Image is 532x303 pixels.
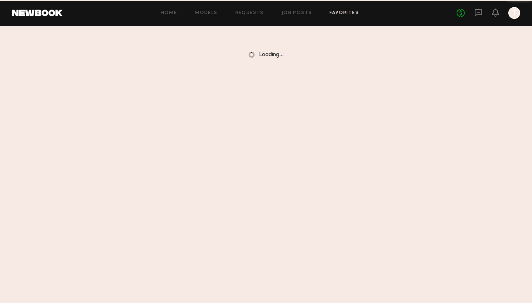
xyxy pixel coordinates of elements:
[195,11,217,16] a: Models
[161,11,177,16] a: Home
[330,11,359,16] a: Favorites
[508,7,520,19] a: T
[235,11,264,16] a: Requests
[259,52,284,58] span: Loading…
[282,11,312,16] a: Job Posts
